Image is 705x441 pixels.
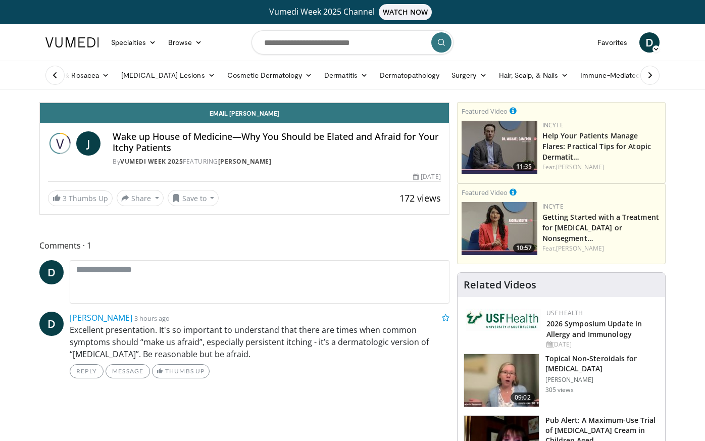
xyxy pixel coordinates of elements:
[70,324,449,360] p: Excellent presentation. It's so important to understand that there are times when common symptoms...
[591,32,633,53] a: Favorites
[218,157,272,166] a: [PERSON_NAME]
[45,37,99,47] img: VuMedi Logo
[40,103,449,123] a: Email [PERSON_NAME]
[40,103,449,103] video-js: Video Player
[542,212,659,243] a: Getting Started with a Treatment for [MEDICAL_DATA] or Nonsegment…
[251,30,454,55] input: Search topics, interventions
[162,32,209,53] a: Browse
[39,239,449,252] span: Comments 1
[70,312,132,323] a: [PERSON_NAME]
[221,65,318,85] a: Cosmetic Dermatology
[70,364,104,378] a: Reply
[462,202,537,255] img: e02a99de-beb8-4d69-a8cb-018b1ffb8f0c.png.150x105_q85_crop-smart_upscale.jpg
[445,65,493,85] a: Surgery
[39,65,115,85] a: Acne & Rosacea
[115,65,221,85] a: [MEDICAL_DATA] Lesions
[168,190,219,206] button: Save to
[374,65,445,85] a: Dermatopathology
[48,131,72,156] img: Vumedi Week 2025
[545,354,659,374] h3: Topical Non-Steroidals for [MEDICAL_DATA]
[134,314,170,323] small: 3 hours ago
[466,309,541,331] img: 6ba8804a-8538-4002-95e7-a8f8012d4a11.png.150x105_q85_autocrop_double_scale_upscale_version-0.2.jpg
[556,163,604,171] a: [PERSON_NAME]
[47,4,658,20] a: Vumedi Week 2025 ChannelWATCH NOW
[545,376,659,384] p: [PERSON_NAME]
[511,393,535,403] span: 09:02
[152,364,209,378] a: Thumbs Up
[76,131,100,156] a: J
[542,131,651,162] a: Help Your Patients Manage Flares: Practical Tips for Atopic Dermatit…
[39,260,64,284] a: D
[464,279,536,291] h4: Related Videos
[639,32,660,53] a: D
[120,157,183,166] a: Vumedi Week 2025
[556,244,604,253] a: [PERSON_NAME]
[546,309,583,317] a: USF Health
[542,121,564,129] a: Incyte
[48,190,113,206] a: 3 Thumbs Up
[105,32,162,53] a: Specialties
[542,163,661,172] div: Feat.
[113,157,441,166] div: By FEATURING
[464,354,659,407] a: 09:02 Topical Non-Steroidals for [MEDICAL_DATA] [PERSON_NAME] 305 views
[462,121,537,174] a: 11:35
[318,65,374,85] a: Dermatitis
[63,193,67,203] span: 3
[493,65,574,85] a: Hair, Scalp, & Nails
[546,319,642,339] a: 2026 Symposium Update in Allergy and Immunology
[464,354,539,407] img: 34a4b5e7-9a28-40cd-b963-80fdb137f70d.150x105_q85_crop-smart_upscale.jpg
[462,202,537,255] a: 10:57
[462,188,508,197] small: Featured Video
[462,107,508,116] small: Featured Video
[413,172,440,181] div: [DATE]
[542,202,564,211] a: Incyte
[513,162,535,171] span: 11:35
[546,340,657,349] div: [DATE]
[106,364,150,378] a: Message
[39,312,64,336] a: D
[574,65,656,85] a: Immune-Mediated
[542,244,661,253] div: Feat.
[513,243,535,253] span: 10:57
[545,386,574,394] p: 305 views
[399,192,441,204] span: 172 views
[117,190,164,206] button: Share
[379,4,432,20] span: WATCH NOW
[113,131,441,153] h4: Wake up House of Medicine—Why You Should be Elated and Afraid for Your Itchy Patients
[462,121,537,174] img: 601112bd-de26-4187-b266-f7c9c3587f14.png.150x105_q85_crop-smart_upscale.jpg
